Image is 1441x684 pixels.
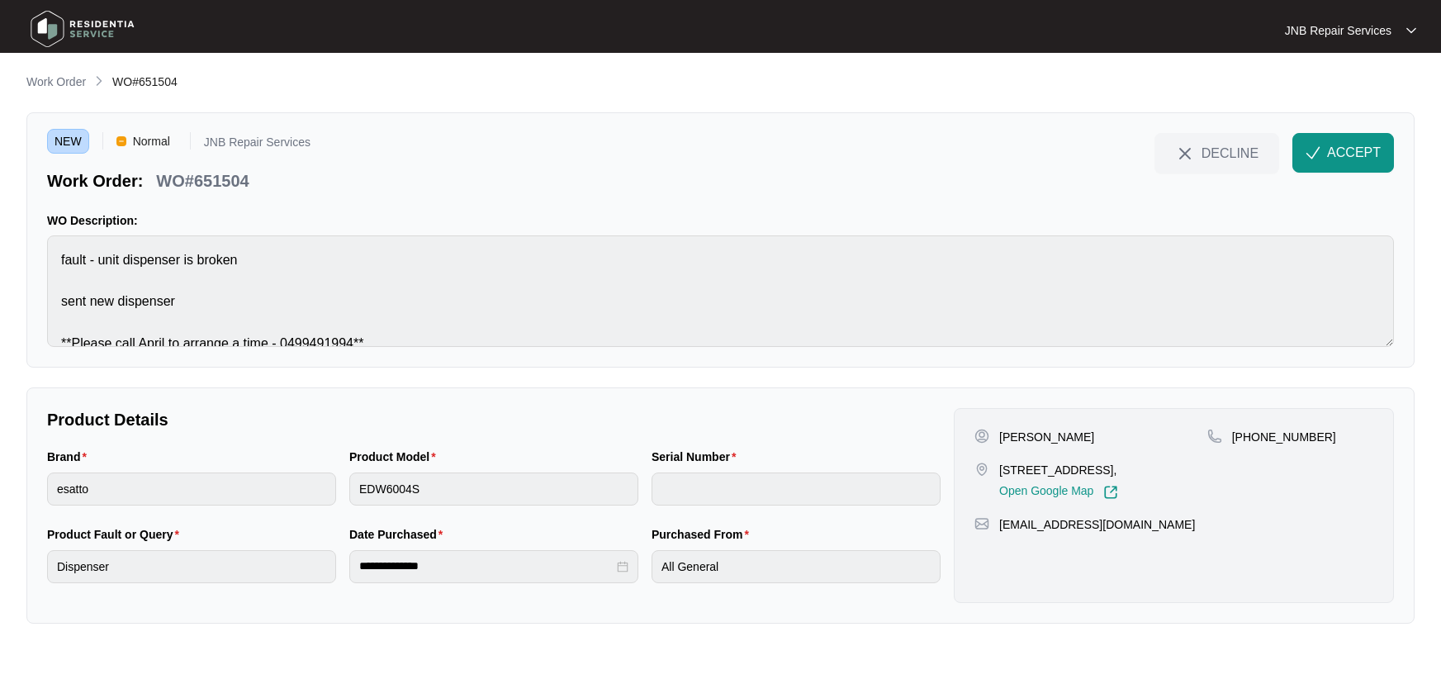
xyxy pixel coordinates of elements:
img: map-pin [974,516,989,531]
span: ACCEPT [1327,143,1381,163]
p: [PHONE_NUMBER] [1232,429,1336,445]
img: map-pin [1207,429,1222,444]
span: DECLINE [1202,144,1259,162]
p: WO Description: [47,212,1394,229]
input: Serial Number [652,473,941,506]
img: dropdown arrow [1406,26,1416,35]
input: Date Purchased [359,558,614,575]
label: Product Model [349,449,443,465]
img: user-pin [974,429,989,444]
span: NEW [47,129,89,154]
a: Work Order [23,74,89,92]
label: Serial Number [652,449,742,465]
input: Product Model [349,473,638,506]
label: Brand [47,449,93,465]
span: Normal [126,129,177,154]
span: WO#651504 [112,75,178,88]
p: JNB Repair Services [1285,22,1391,39]
label: Purchased From [652,526,756,543]
img: map-pin [974,462,989,477]
p: [PERSON_NAME] [999,429,1094,445]
img: residentia service logo [25,4,140,54]
p: Product Details [47,408,941,431]
label: Product Fault or Query [47,526,186,543]
a: Open Google Map [999,485,1118,500]
label: Date Purchased [349,526,449,543]
p: WO#651504 [156,169,249,192]
p: JNB Repair Services [204,136,310,154]
img: close-Icon [1175,144,1195,164]
button: close-IconDECLINE [1154,133,1279,173]
p: [EMAIL_ADDRESS][DOMAIN_NAME] [999,516,1195,533]
p: [STREET_ADDRESS], [999,462,1118,478]
button: check-IconACCEPT [1292,133,1394,173]
img: Vercel Logo [116,136,126,146]
input: Purchased From [652,550,941,583]
img: check-Icon [1306,145,1320,160]
input: Product Fault or Query [47,550,336,583]
p: Work Order [26,74,86,90]
p: Work Order: [47,169,143,192]
textarea: fault - unit dispenser is broken sent new dispenser **Please call April to arrange a time - 04994... [47,235,1394,347]
input: Brand [47,473,336,506]
img: Link-External [1103,485,1118,500]
img: chevron-right [92,74,106,88]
